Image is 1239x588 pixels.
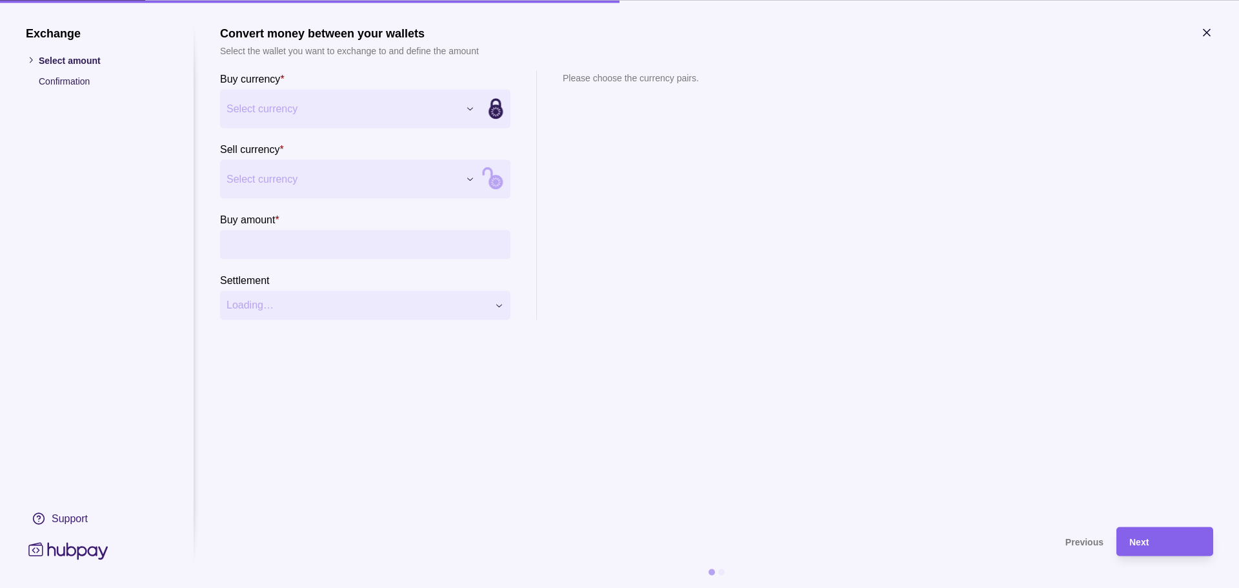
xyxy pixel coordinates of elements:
[1065,537,1103,547] span: Previous
[39,53,168,67] p: Select amount
[1129,537,1149,547] span: Next
[26,505,168,532] a: Support
[220,272,269,287] label: Settlement
[220,211,279,227] label: Buy amount
[220,43,479,57] p: Select the wallet you want to exchange to and define the amount
[220,26,479,40] h1: Convert money between your wallets
[26,26,168,40] h1: Exchange
[220,141,284,156] label: Sell currency
[563,70,699,85] p: Please choose the currency pairs.
[1116,527,1213,556] button: Next
[39,74,168,88] p: Confirmation
[220,527,1103,556] button: Previous
[52,511,88,525] div: Support
[220,73,280,84] p: Buy currency
[220,274,269,285] p: Settlement
[220,70,285,86] label: Buy currency
[252,230,504,259] input: amount
[220,143,279,154] p: Sell currency
[220,214,275,225] p: Buy amount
